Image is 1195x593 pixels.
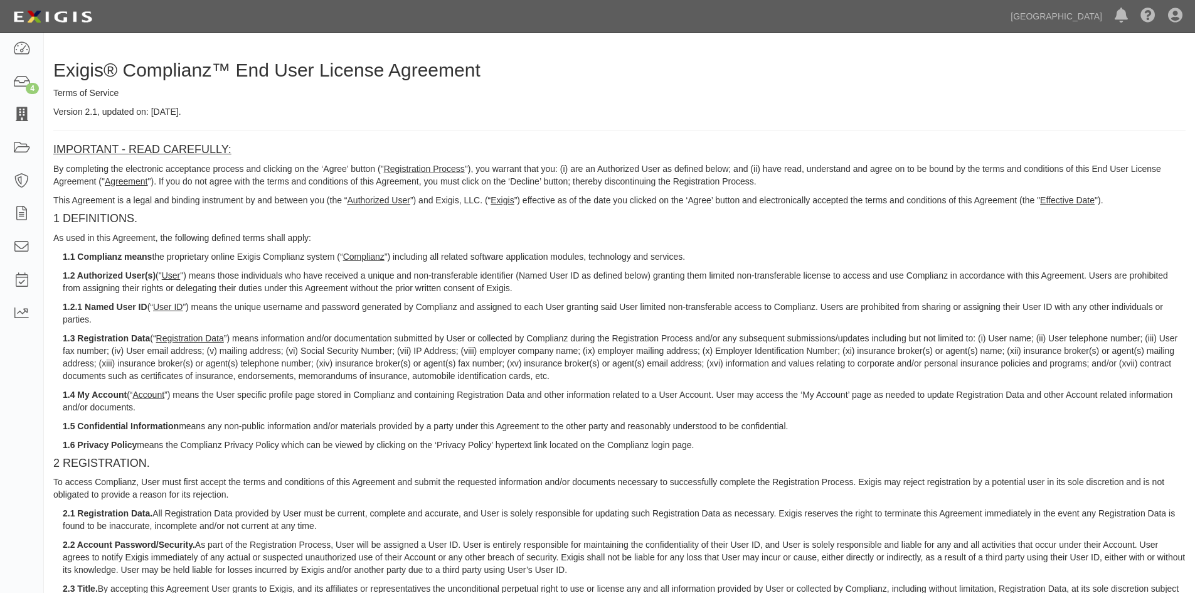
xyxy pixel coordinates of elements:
strong: 2.1 Registration Data. [63,508,152,518]
u: Exigis [491,195,514,205]
h2: Exigis® Complianz™ End User License Agreement [53,60,1186,80]
p: (“ ”) means the User specific profile page stored in Complianz and containing Registration Data a... [63,388,1186,414]
strong: 1.3 Registration Data [63,333,150,343]
div: 4 [26,83,39,94]
a: [GEOGRAPHIC_DATA] [1004,4,1108,29]
img: logo-5460c22ac91f19d4615b14bd174203de0afe785f0fc80cf4dbbc73dc1793850b.png [9,6,96,28]
strong: 1.1 Complianz means [63,252,152,262]
u: User [162,270,181,280]
u: Authorized User [348,195,410,205]
p: As used in this Agreement, the following defined terms shall apply: [53,232,1186,244]
u: Registration Data [156,333,224,343]
p: As part of the Registration Process, User will be assigned a User ID. User is entirely responsibl... [63,538,1186,576]
strong: 1.6 Privacy Policy [63,440,137,450]
p: means any non-public information and/or materials provided by a party under this Agreement to the... [63,420,1186,432]
u: Agreement [105,176,147,186]
p: (“ ”) means information and/or documentation submitted by User or collected by Complianz during t... [63,332,1186,382]
i: Help Center - Complianz [1140,9,1155,24]
strong: 1.2 Authorized User(s) [63,270,156,280]
strong: 1.5 Confidential Information [63,421,179,431]
p: To access Complianz, User must first accept the terms and conditions of this Agreement and submit... [53,476,1186,501]
u: Registration Process [384,164,465,174]
u: Complianz [343,252,385,262]
h4: 2 REGISTRATION. [53,457,1186,470]
u: Effective Date [1040,195,1095,205]
p: Terms of Service [53,87,1186,99]
strong: 1.4 My Account [63,390,127,400]
p: All Registration Data provided by User must be current, complete and accurate, and User is solely... [63,507,1186,532]
strong: 1.2.1 Named User ID [63,302,147,312]
p: Version 2.1, updated on: [DATE]. [53,105,1186,118]
p: means the Complianz Privacy Policy which can be viewed by clicking on the ‘Privacy Policy’ hypert... [63,439,1186,451]
p: This Agreement is a legal and binding instrument by and between you (the “ ”) and Exigis, LLC. (“... [53,194,1186,206]
u: User ID [153,302,183,312]
p: (" ") means those individuals who have received a unique and non-transferable identifier (Named U... [63,269,1186,294]
p: (“ ”) means the unique username and password generated by Complianz and assigned to each User gra... [63,301,1186,326]
strong: 2.2 Account Password/Security. [63,540,195,550]
u: IMPORTANT - READ CAREFULLY: [53,143,231,156]
p: By completing the electronic acceptance process and clicking on the ‘Agree’ button (" "), you war... [53,163,1186,188]
u: Account [133,390,165,400]
p: the proprietary online Exigis Complianz system (“ ”) including all related software application m... [63,250,1186,263]
h4: 1 DEFINITIONS. [53,213,1186,225]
